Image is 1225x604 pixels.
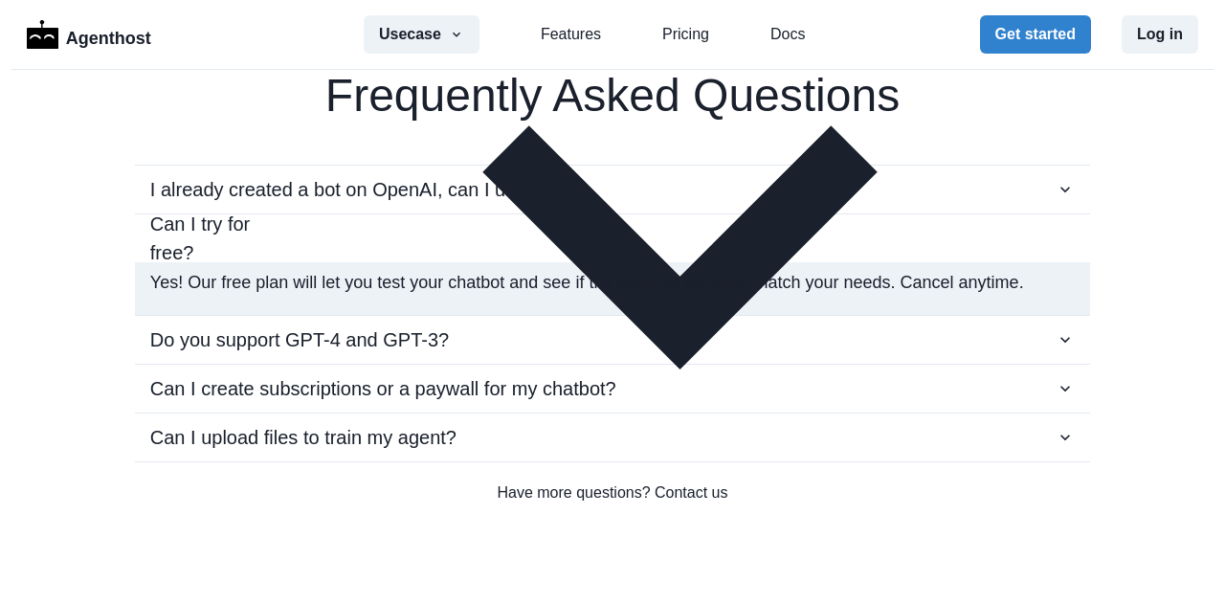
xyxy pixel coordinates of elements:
[135,365,1090,413] button: Can I create subscriptions or a paywall for my chatbot?
[770,23,805,46] a: Docs
[66,18,151,52] p: Agenthost
[27,18,151,52] a: LogoAgenthost
[135,166,1090,213] button: I already created a bot on OpenAI, can I use it?
[364,15,479,54] button: Usecase
[135,316,1090,364] button: Do you support GPT-4 and GPT-3?
[150,210,278,267] p: Can I try for free?
[662,23,709,46] a: Pricing
[541,23,601,46] a: Features
[150,374,616,403] p: Can I create subscriptions or a paywall for my chatbot?
[150,325,449,354] p: Do you support GPT-4 and GPT-3?
[135,262,1090,315] div: Can I try for free?
[135,414,1090,461] button: Can I upload files to train my agent?
[15,481,1210,504] a: Have more questions? Contact us
[150,423,457,452] p: Can I upload files to train my agent?
[980,15,1091,54] button: Get started
[1122,15,1198,54] button: Log in
[27,20,58,49] img: Logo
[150,270,1075,296] p: Yes! Our free plan will let you test your chatbot and see if the features we have match your need...
[135,214,1090,262] button: Can I try for free?
[15,73,1210,119] h2: Frequently Asked Questions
